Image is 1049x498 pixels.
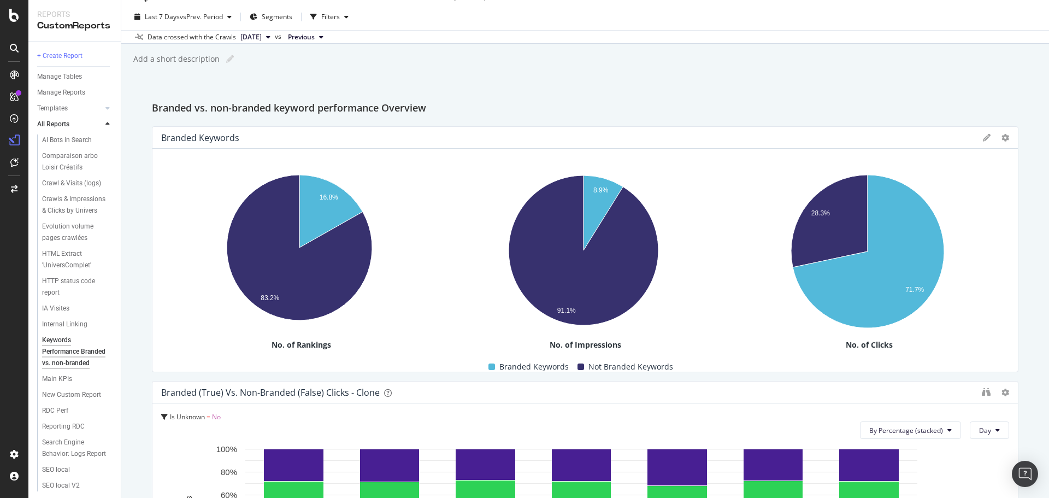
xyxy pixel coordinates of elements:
div: Open Intercom Messenger [1012,461,1038,487]
a: Main KPIs [42,373,113,385]
a: Search Engine Behavior: Logs Report [42,437,113,460]
a: Manage Reports [37,87,113,98]
a: Reporting RDC [42,421,113,432]
a: HTML Extract 'UniversComplet' [42,248,113,271]
span: = [207,412,210,421]
text: 28.3% [811,210,830,218]
a: Crawl & Visits (logs) [42,178,113,189]
span: Previous [288,32,315,42]
a: Templates [37,103,102,114]
div: IA Visites [42,303,69,314]
a: AI Bots in Search [42,134,113,146]
div: Comparaison arbo Loisir Créatifs [42,150,106,173]
div: Branded KeywordsA chart.No. of RankingsA chart.No. of ImpressionsA chart.No. of ClicksBranded Key... [152,126,1018,372]
a: Comparaison arbo Loisir Créatifs [42,150,113,173]
div: New Custom Report [42,389,101,401]
span: Branded Keywords [499,360,569,373]
button: [DATE] [236,31,275,44]
div: Add a short description [132,54,220,65]
span: Segments [262,12,292,21]
button: Day [970,421,1009,439]
a: SEO local V2 [42,480,113,491]
i: Edit report name [226,55,234,63]
span: Is Unknown [170,412,205,421]
span: Day [979,426,991,435]
span: vs Prev. Period [180,12,223,21]
div: Manage Reports [37,87,85,98]
a: IA Visites [42,303,113,314]
a: Evolution volume pages crawlées [42,221,113,244]
div: Branded Keywords [161,132,239,143]
a: + Create Report [37,50,113,62]
div: Branded (true) vs. Non-Branded (false) Clicks - Clone [161,387,380,398]
div: HTTP status code report [42,276,104,298]
div: Main KPIs [42,373,72,385]
div: No. of Impressions [445,339,725,350]
span: vs [275,32,284,42]
a: RDC Perf [42,405,113,417]
svg: A chart. [729,169,1006,339]
button: Last 7 DaysvsPrev. Period [130,8,236,26]
div: Data crossed with the Crawls [148,32,236,42]
svg: A chart. [445,169,722,337]
a: Manage Tables [37,71,113,83]
div: No. of Clicks [729,339,1009,350]
span: No [212,412,221,421]
div: AI Bots in Search [42,134,92,146]
span: Last 7 Days [145,12,180,21]
div: binoculars [982,388,991,396]
a: Keywords Performance Branded vs. non-branded [42,335,113,369]
button: Segments [245,8,297,26]
a: All Reports [37,119,102,130]
div: CustomReports [37,20,112,32]
div: All Reports [37,119,69,130]
button: By Percentage (stacked) [860,421,961,439]
div: SEO local [42,464,70,476]
div: Crawls & Impressions & Clicks by Univers [42,194,107,216]
text: 8.9% [593,186,609,194]
div: Internal Linking [42,319,87,330]
div: Templates [37,103,68,114]
div: No. of Rankings [161,339,441,350]
div: Reports [37,9,112,20]
text: 91.1% [557,307,576,314]
div: + Create Report [37,50,82,62]
div: Evolution volume pages crawlées [42,221,106,244]
div: Filters [321,12,340,21]
div: Branded vs. non-branded keyword performance Overview [152,100,1018,118]
button: Filters [306,8,353,26]
text: 100% [216,444,237,454]
text: 80% [221,467,237,477]
a: New Custom Report [42,389,113,401]
div: Crawl & Visits (logs) [42,178,101,189]
div: Reporting RDC [42,421,85,432]
div: Manage Tables [37,71,82,83]
a: HTTP status code report [42,276,113,298]
h2: Branded vs. non-branded keyword performance Overview [152,100,426,118]
text: 16.8% [320,194,338,201]
div: Keywords Performance Branded vs. non-branded [42,335,108,369]
svg: A chart. [161,169,438,331]
a: Internal Linking [42,319,113,330]
div: RDC Perf [42,405,68,417]
div: HTML Extract 'UniversComplet' [42,248,105,271]
button: Previous [284,31,328,44]
text: 83.2% [261,295,279,302]
text: 71.7% [905,286,924,294]
div: Search Engine Behavior: Logs Report [42,437,107,460]
span: Not Branded Keywords [588,360,673,373]
span: 2025 Aug. 11th [240,32,262,42]
a: SEO local [42,464,113,476]
span: By Percentage (stacked) [869,426,943,435]
a: Crawls & Impressions & Clicks by Univers [42,194,113,216]
div: SEO local V2 [42,480,80,491]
